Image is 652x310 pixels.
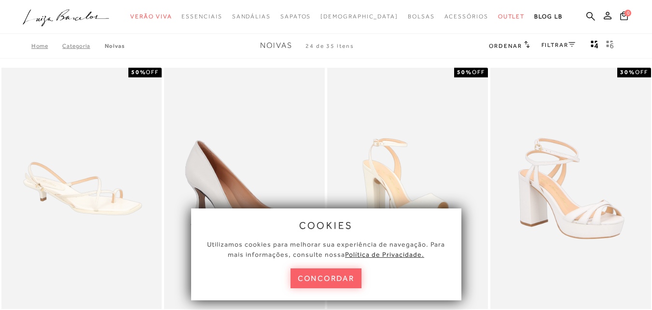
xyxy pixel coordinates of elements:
[408,8,435,26] a: noSubCategoriesText
[491,69,650,308] a: SANDÁLIA MEIA PATA DE SALTO BLOCO ALTO EM COURO OFF WHITE SANDÁLIA MEIA PATA DE SALTO BLOCO ALTO ...
[489,43,522,49] span: Ordenar
[624,10,631,16] span: 0
[232,8,271,26] a: noSubCategoriesText
[617,11,631,24] button: 0
[444,8,488,26] a: noSubCategoriesText
[328,69,487,308] img: SANDÁLIA MEIA PATA ALTA EM COURO OFF WHITE
[2,69,161,308] img: SANDÁLIA DE DEDO COM SALTO BAIXO EM COURO OFF WHITE
[320,13,398,20] span: [DEMOGRAPHIC_DATA]
[260,41,292,50] span: Noivas
[232,13,271,20] span: Sandálias
[498,13,525,20] span: Outlet
[472,69,485,75] span: OFF
[534,13,562,20] span: BLOG LB
[444,13,488,20] span: Acessórios
[345,251,424,258] a: Política de Privacidade.
[31,43,62,49] a: Home
[181,8,222,26] a: noSubCategoriesText
[534,8,562,26] a: BLOG LB
[105,43,125,49] a: Noivas
[603,40,617,52] button: gridText6Desc
[320,8,398,26] a: noSubCategoriesText
[280,13,311,20] span: Sapatos
[207,240,445,258] span: Utilizamos cookies para melhorar sua experiência de navegação. Para mais informações, consulte nossa
[620,69,635,75] strong: 30%
[541,42,575,48] a: FILTRAR
[305,43,354,49] span: 24 de 35 itens
[498,8,525,26] a: noSubCategoriesText
[62,43,104,49] a: Categoria
[165,69,324,308] img: SCARPIN SALTO ALTO BICO FINO OFF WHITE
[408,13,435,20] span: Bolsas
[280,8,311,26] a: noSubCategoriesText
[291,268,362,288] button: concordar
[635,69,648,75] span: OFF
[2,69,161,308] a: SANDÁLIA DE DEDO COM SALTO BAIXO EM COURO OFF WHITE SANDÁLIA DE DEDO COM SALTO BAIXO EM COURO OFF...
[457,69,472,75] strong: 50%
[299,220,353,231] span: cookies
[491,69,650,308] img: SANDÁLIA MEIA PATA DE SALTO BLOCO ALTO EM COURO OFF WHITE
[146,69,159,75] span: OFF
[328,69,487,308] a: SANDÁLIA MEIA PATA ALTA EM COURO OFF WHITE SANDÁLIA MEIA PATA ALTA EM COURO OFF WHITE
[588,40,601,52] button: Mostrar 4 produtos por linha
[131,69,146,75] strong: 50%
[181,13,222,20] span: Essenciais
[130,13,172,20] span: Verão Viva
[130,8,172,26] a: noSubCategoriesText
[165,69,324,308] a: SCARPIN SALTO ALTO BICO FINO OFF WHITE SCARPIN SALTO ALTO BICO FINO OFF WHITE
